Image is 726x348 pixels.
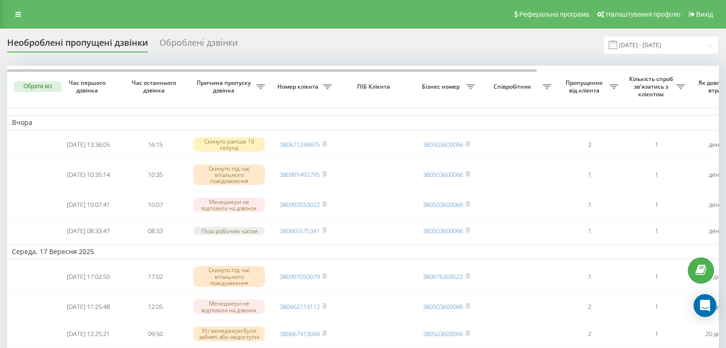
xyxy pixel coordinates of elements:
[556,159,623,190] td: 1
[193,327,265,341] div: Усі менеджери були зайняті або недоступні
[696,10,713,18] span: Вихід
[7,38,148,52] div: Необроблені пропущені дзвінки
[280,140,320,149] a: 380671246875
[55,192,122,217] td: [DATE] 10:07:41
[628,75,676,98] span: Кількість спроб зв'язатись з клієнтом
[623,192,690,217] td: 1
[122,294,189,319] td: 12:05
[193,266,265,287] div: Скинуто під час вітального повідомлення
[423,329,463,338] a: 380503600066
[122,219,189,243] td: 08:33
[556,132,623,157] td: 2
[556,219,623,243] td: 1
[423,170,463,179] a: 380503600066
[423,200,463,209] a: 380503600066
[423,302,463,311] a: 380503600066
[280,272,320,281] a: 380997050079
[280,329,320,338] a: 380667413066
[63,79,114,94] span: Час першого дзвінка
[55,159,122,190] td: [DATE] 10:35:14
[694,294,716,317] div: Open Intercom Messenger
[55,219,122,243] td: [DATE] 08:33:47
[122,321,189,347] td: 09:50
[556,294,623,319] td: 2
[556,261,623,292] td: 1
[561,79,610,94] span: Пропущених від клієнта
[280,170,320,179] a: 380991492795
[122,192,189,217] td: 10:07
[122,132,189,157] td: 16:15
[423,226,463,235] a: 380503600066
[623,132,690,157] td: 1
[623,159,690,190] td: 1
[122,261,189,292] td: 17:02
[556,192,623,217] td: 1
[606,10,680,18] span: Налаштування профілю
[55,132,122,157] td: [DATE] 13:36:05
[193,79,256,94] span: Причина пропуску дзвінка
[623,321,690,347] td: 1
[193,137,265,152] div: Скинуто раніше 10 секунд
[193,227,265,235] div: Поза робочим часом
[193,299,265,314] div: Менеджери не відповіли на дзвінок
[484,83,543,91] span: Співробітник
[623,219,690,243] td: 1
[418,83,466,91] span: Бізнес номер
[55,294,122,319] td: [DATE] 11:25:48
[159,38,238,52] div: Оброблені дзвінки
[519,10,589,18] span: Реферальна програма
[280,302,320,311] a: 380662113112
[55,321,122,347] td: [DATE] 12:25:21
[280,226,320,235] a: 380665575341
[129,79,181,94] span: Час останнього дзвінка
[274,83,323,91] span: Номер клієнта
[14,82,62,92] button: Обрати всі
[193,164,265,185] div: Скинуто під час вітального повідомлення
[623,294,690,319] td: 1
[280,200,320,209] a: 380992033022
[423,140,463,149] a: 380503600066
[345,83,405,91] span: ПІБ Клієнта
[623,261,690,292] td: 1
[122,159,189,190] td: 10:35
[55,261,122,292] td: [DATE] 17:02:50
[423,272,463,281] a: 380676303522
[556,321,623,347] td: 2
[193,198,265,212] div: Менеджери не відповіли на дзвінок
